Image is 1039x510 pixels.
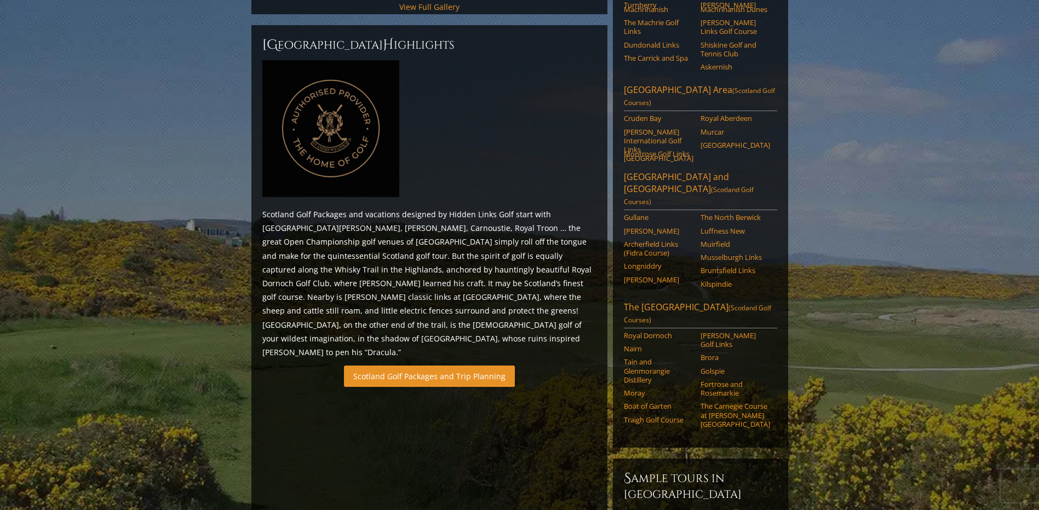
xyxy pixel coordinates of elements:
span: (Scotland Golf Courses) [624,185,754,206]
span: (Scotland Golf Courses) [624,303,771,324]
a: Kilspindie [701,280,770,288]
a: The Machrie Golf Links [624,18,693,36]
a: [GEOGRAPHIC_DATA] and [GEOGRAPHIC_DATA](Scotland Golf Courses) [624,171,777,210]
a: [PERSON_NAME] [624,227,693,235]
a: Gullane [624,213,693,222]
a: Murcar [701,127,770,136]
a: Boat of Garten [624,402,693,410]
a: The Carrick and Spa [624,54,693,62]
a: Shiskine Golf and Tennis Club [701,40,770,59]
a: The North Berwick [701,213,770,222]
a: Nairn [624,344,693,353]
a: Royal Aberdeen [701,114,770,123]
a: [GEOGRAPHIC_DATA] Area(Scotland Golf Courses) [624,84,777,111]
a: Machrihanish [624,5,693,14]
a: [PERSON_NAME] International Golf Links [GEOGRAPHIC_DATA] [624,127,693,163]
span: H [383,36,394,54]
a: Fortrose and Rosemarkie [701,380,770,398]
a: Dundonald Links [624,40,693,49]
a: Machrihanish Dunes [701,5,770,14]
a: Askernish [701,62,770,71]
a: Royal Dornoch [624,331,693,340]
a: Traigh Golf Course [624,415,693,424]
a: The Carnegie Course at [PERSON_NAME][GEOGRAPHIC_DATA] [701,402,770,428]
a: The [GEOGRAPHIC_DATA](Scotland Golf Courses) [624,301,777,328]
a: View Full Gallery [399,2,460,12]
a: Muirfield [701,240,770,248]
a: Musselburgh Links [701,253,770,262]
a: [PERSON_NAME] Golf Links [701,331,770,349]
a: Longniddry [624,262,693,270]
a: Golspie [701,367,770,375]
a: [PERSON_NAME] [624,275,693,284]
span: (Scotland Golf Courses) [624,86,775,107]
a: Luffness New [701,227,770,235]
a: [GEOGRAPHIC_DATA] [701,141,770,149]
p: Scotland Golf Packages and vacations designed by Hidden Links Golf start with [GEOGRAPHIC_DATA][P... [262,207,596,359]
a: Montrose Golf Links [624,149,693,158]
a: Moray [624,389,693,397]
h2: [GEOGRAPHIC_DATA] ighlights [262,36,596,54]
a: Brora [701,353,770,362]
a: Bruntsfield Links [701,266,770,275]
a: Tain and Glenmorangie Distillery [624,357,693,384]
h6: Sample Tours in [GEOGRAPHIC_DATA] [624,470,777,502]
a: Archerfield Links (Fidra Course) [624,240,693,258]
a: Cruden Bay [624,114,693,123]
a: Scotland Golf Packages and Trip Planning [344,366,515,387]
a: [PERSON_NAME] Links Golf Course [701,18,770,36]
